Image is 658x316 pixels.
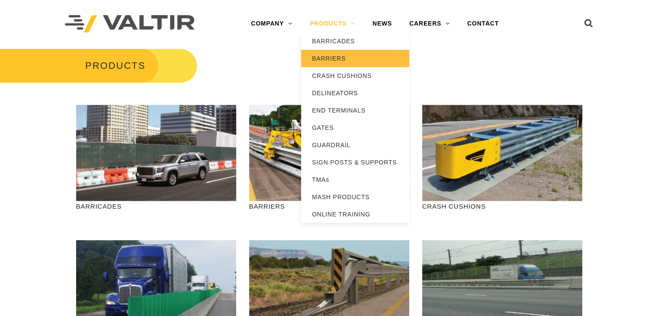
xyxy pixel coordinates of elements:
a: COMPANY [242,15,301,32]
img: Valtir [65,15,195,33]
a: CRASH CUSHIONS [301,67,409,84]
a: SIGN POSTS & SUPPORTS [301,154,409,171]
a: CONTACT [459,15,507,32]
a: END TERMINALS [301,102,409,119]
a: GATES [301,119,409,136]
p: BARRIERS [249,201,409,211]
a: BARRICADES [301,32,409,50]
a: DELINEATORS [301,84,409,102]
a: MASH PRODUCTS [301,188,409,206]
a: CAREERS [401,15,459,32]
a: GUARDRAIL [301,136,409,154]
p: BARRICADES [76,201,236,211]
a: PRODUCTS [301,15,364,32]
a: TMAs [301,171,409,188]
a: ONLINE TRAINING [301,206,409,223]
a: NEWS [364,15,401,32]
p: CRASH CUSHIONS [422,201,582,211]
a: BARRIERS [301,50,409,67]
